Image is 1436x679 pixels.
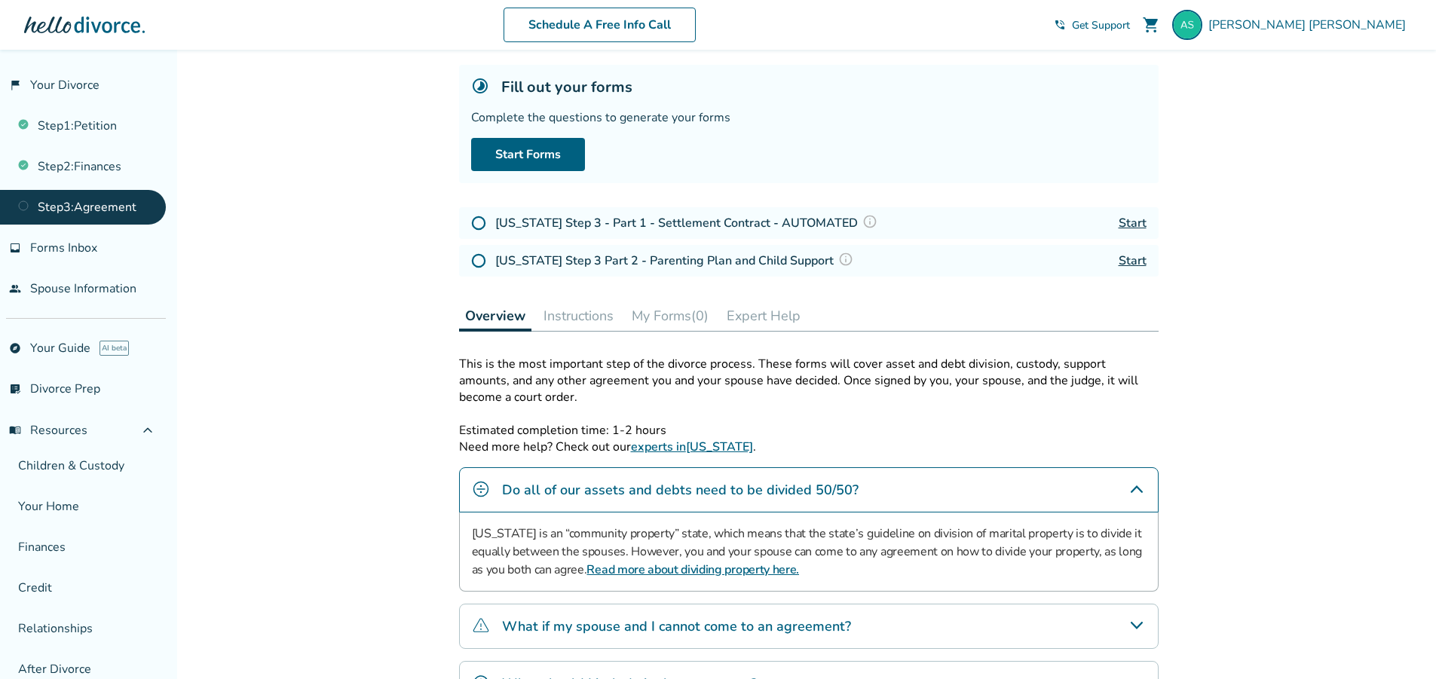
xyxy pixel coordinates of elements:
a: Start [1119,252,1147,269]
a: Start [1119,215,1147,231]
p: Estimated completion time: 1-2 hours [459,405,1159,439]
span: Resources [9,422,87,439]
span: expand_less [139,421,157,439]
span: [PERSON_NAME] [PERSON_NAME] [1208,17,1412,33]
div: What if my spouse and I cannot come to an agreement? [459,604,1159,649]
img: Question Mark [862,214,877,229]
span: people [9,283,21,295]
h4: What if my spouse and I cannot come to an agreement? [502,616,851,636]
span: shopping_cart [1142,16,1160,34]
img: Do all of our assets and debts need to be divided 50/50? [472,480,490,498]
span: Forms Inbox [30,240,97,256]
span: explore [9,342,21,354]
span: phone_in_talk [1054,19,1066,31]
img: Question Mark [838,252,853,267]
button: Instructions [537,301,620,331]
iframe: Chat Widget [1361,607,1436,679]
img: What if my spouse and I cannot come to an agreement? [472,616,490,635]
div: Complete the questions to generate your forms [471,109,1147,126]
a: Schedule A Free Info Call [504,8,696,42]
p: Need more help? Check out our . [459,439,1159,455]
a: Start Forms [471,138,585,171]
button: My Forms(0) [626,301,715,331]
p: This is the most important step of the divorce process. These forms will cover asset and debt div... [459,356,1159,405]
h4: Do all of our assets and debts need to be divided 50/50? [502,480,859,500]
span: flag_2 [9,79,21,91]
p: [US_STATE] is an “community property” state, which means that the state’s guideline on division o... [472,525,1146,579]
span: menu_book [9,424,21,436]
span: inbox [9,242,21,254]
h4: [US_STATE] Step 3 - Part 1 - Settlement Contract - AUTOMATED [495,213,882,233]
span: AI beta [100,341,129,356]
button: Expert Help [721,301,807,331]
img: taskstrecker@aol.com [1172,10,1202,40]
a: experts in[US_STATE] [631,439,753,455]
span: Get Support [1072,18,1130,32]
img: Not Started [471,253,486,268]
a: phone_in_talkGet Support [1054,18,1130,32]
a: Read more about dividing property here. [586,561,799,578]
img: Not Started [471,216,486,231]
h5: Fill out your forms [501,77,632,97]
h4: [US_STATE] Step 3 Part 2 - Parenting Plan and Child Support [495,251,858,271]
span: list_alt_check [9,383,21,395]
button: Overview [459,301,531,332]
div: Do all of our assets and debts need to be divided 50/50? [459,467,1159,512]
